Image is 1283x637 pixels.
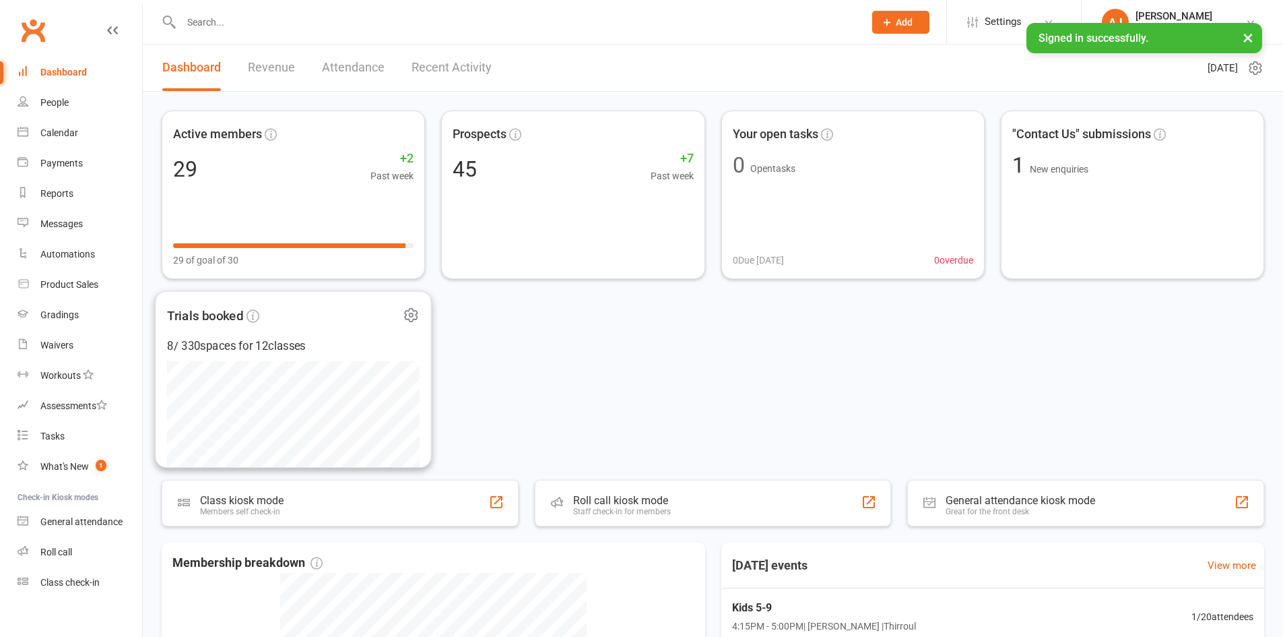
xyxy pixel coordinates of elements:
a: Tasks [18,421,142,452]
div: Assessments [40,400,107,411]
span: 1 [96,460,106,471]
div: What's New [40,461,89,472]
div: Reports [40,188,73,199]
a: Class kiosk mode [18,568,142,598]
span: Membership breakdown [172,553,323,573]
div: Modern [PERSON_NAME] [1136,22,1242,34]
span: Active members [173,125,262,144]
a: Waivers [18,330,142,361]
a: Messages [18,209,142,239]
span: Past week [370,169,414,183]
div: Calendar [40,127,78,138]
div: Class check-in [40,577,100,588]
a: Dashboard [162,44,221,91]
a: View more [1208,557,1256,574]
div: [PERSON_NAME] [1136,10,1242,22]
div: Payments [40,158,83,169]
span: New enquiries [1030,164,1088,175]
button: Add [872,11,929,34]
a: What's New1 [18,452,142,482]
a: Revenue [248,44,295,91]
a: Dashboard [18,57,142,88]
span: 29 of goal of 30 [173,253,238,268]
a: Roll call [18,537,142,568]
a: Workouts [18,361,142,391]
div: 45 [453,158,477,180]
a: Assessments [18,391,142,421]
span: +2 [370,149,414,169]
div: 29 [173,158,197,180]
span: [DATE] [1208,60,1238,76]
span: Kids 5-9 [732,599,916,617]
span: Your open tasks [733,125,818,144]
span: 0 overdue [934,253,973,268]
span: "Contact Us" submissions [1012,125,1151,144]
span: Trials booked [167,305,243,326]
a: Payments [18,148,142,179]
div: Product Sales [40,279,98,290]
a: Reports [18,179,142,209]
div: 8 / 330 spaces for 12 classes [167,337,420,355]
a: General attendance kiosk mode [18,507,142,537]
div: AJ [1102,9,1129,36]
a: Gradings [18,300,142,330]
a: Product Sales [18,270,142,300]
span: Open tasks [750,163,795,174]
a: Recent Activity [412,44,492,91]
span: Prospects [453,125,506,144]
div: Gradings [40,309,79,320]
span: Add [896,17,913,28]
a: People [18,88,142,118]
a: Automations [18,239,142,270]
h3: [DATE] events [721,553,818,578]
div: Waivers [40,340,73,351]
div: Members self check-in [200,507,284,516]
div: 0 [733,154,745,176]
a: Attendance [322,44,385,91]
div: Automations [40,249,95,260]
span: Settings [985,7,1022,37]
div: Dashboard [40,67,87,78]
div: Workouts [40,370,81,381]
div: Roll call kiosk mode [573,494,671,507]
div: Tasks [40,431,65,442]
input: Search... [177,13,855,32]
span: 1 [1012,152,1030,178]
div: Staff check-in for members [573,507,671,516]
div: Messages [40,218,83,229]
span: +7 [651,149,694,169]
a: Calendar [18,118,142,148]
span: 0 Due [DATE] [733,253,784,268]
button: × [1236,23,1260,52]
div: Roll call [40,547,72,557]
a: Clubworx [16,13,50,47]
div: Class kiosk mode [200,494,284,507]
span: 1 / 20 attendees [1191,609,1253,624]
div: Great for the front desk [946,507,1095,516]
span: 4:15PM - 5:00PM | [PERSON_NAME] | Thirroul [732,619,916,634]
div: People [40,97,69,108]
div: General attendance kiosk mode [946,494,1095,507]
div: General attendance [40,516,123,527]
span: Past week [651,169,694,183]
span: Signed in successfully. [1039,32,1148,44]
